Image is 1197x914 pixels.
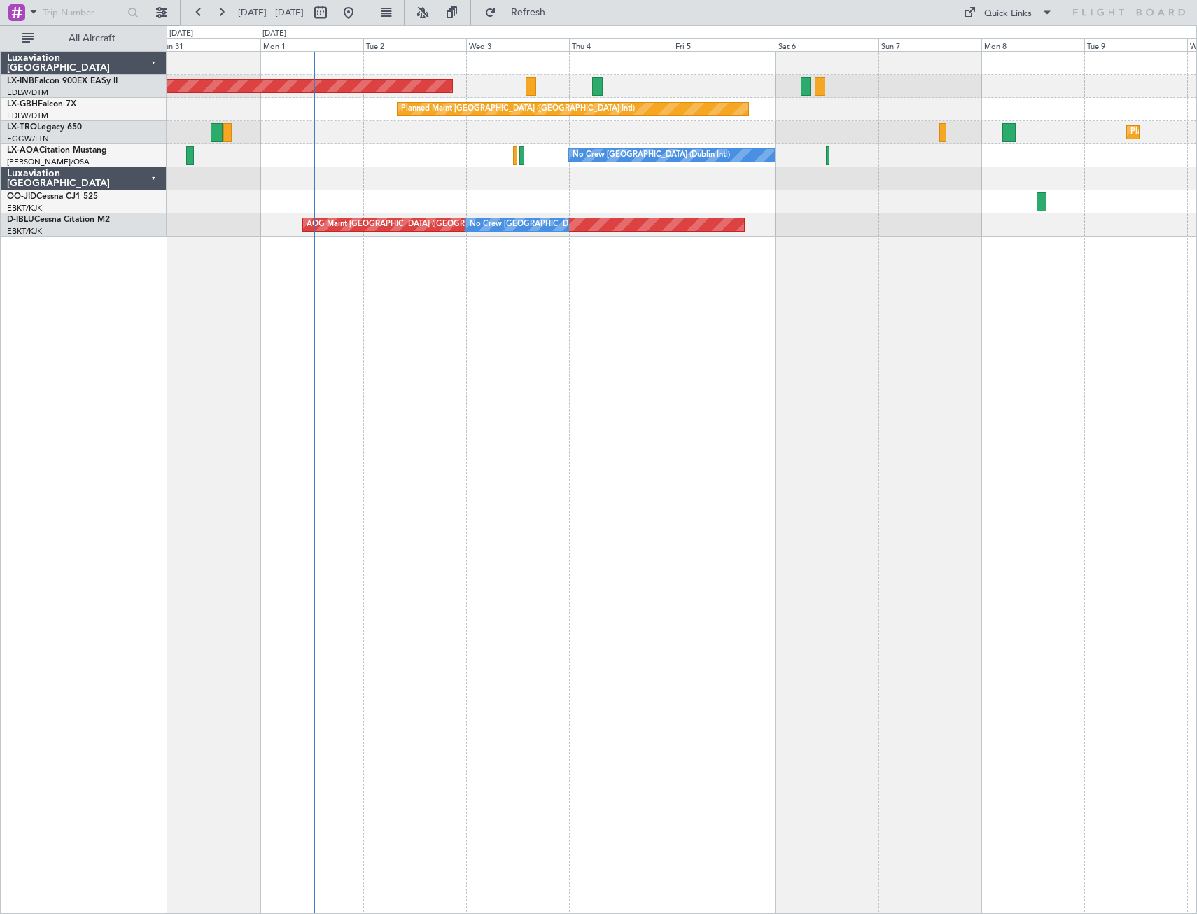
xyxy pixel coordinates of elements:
div: Mon 8 [981,38,1084,51]
div: Sun 31 [157,38,260,51]
div: Planned Maint [GEOGRAPHIC_DATA] ([GEOGRAPHIC_DATA] Intl) [401,99,635,120]
a: EBKT/KJK [7,203,42,213]
span: OO-JID [7,192,36,201]
a: EDLW/DTM [7,111,48,121]
button: Refresh [478,1,562,24]
div: [DATE] [169,28,193,40]
a: OO-JIDCessna CJ1 525 [7,192,98,201]
a: [PERSON_NAME]/QSA [7,157,90,167]
span: D-IBLU [7,216,34,224]
input: Trip Number [43,2,123,23]
a: LX-GBHFalcon 7X [7,100,76,108]
span: [DATE] - [DATE] [238,6,304,19]
div: Fri 5 [673,38,776,51]
div: AOG Maint [GEOGRAPHIC_DATA] ([GEOGRAPHIC_DATA] National) [307,214,549,235]
span: LX-AOA [7,146,39,155]
div: Tue 2 [363,38,466,51]
div: No Crew [GEOGRAPHIC_DATA] (Dublin Intl) [573,145,730,166]
div: Tue 9 [1084,38,1187,51]
span: Refresh [499,8,558,17]
div: Thu 4 [569,38,672,51]
a: LX-INBFalcon 900EX EASy II [7,77,118,85]
span: LX-GBH [7,100,38,108]
div: Sat 6 [776,38,878,51]
a: LX-AOACitation Mustang [7,146,107,155]
div: Sun 7 [878,38,981,51]
a: EDLW/DTM [7,87,48,98]
button: Quick Links [956,1,1060,24]
button: All Aircraft [15,27,152,50]
span: LX-TRO [7,123,37,132]
a: EGGW/LTN [7,134,49,144]
span: All Aircraft [36,34,148,43]
a: LX-TROLegacy 650 [7,123,82,132]
div: Quick Links [984,7,1032,21]
div: [DATE] [262,28,286,40]
a: D-IBLUCessna Citation M2 [7,216,110,224]
div: Wed 3 [466,38,569,51]
a: EBKT/KJK [7,226,42,237]
div: Mon 1 [260,38,363,51]
span: LX-INB [7,77,34,85]
div: No Crew [GEOGRAPHIC_DATA] ([GEOGRAPHIC_DATA] National) [470,214,704,235]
